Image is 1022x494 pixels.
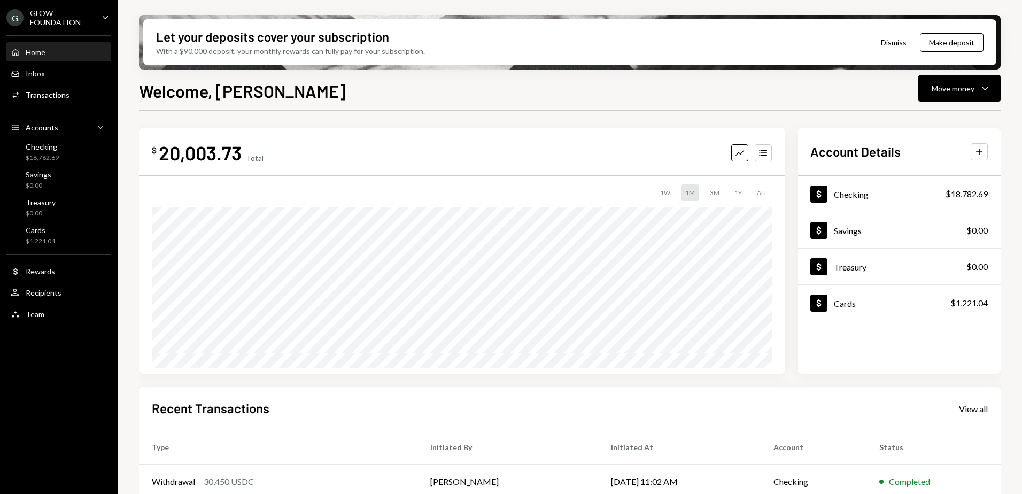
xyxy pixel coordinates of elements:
div: Inbox [26,69,45,78]
th: Initiated At [598,430,760,465]
h1: Welcome, [PERSON_NAME] [139,80,346,102]
h2: Account Details [810,143,901,160]
div: Savings [26,170,51,179]
div: Withdrawal [152,475,195,488]
div: Rewards [26,267,55,276]
div: 30,450 USDC [204,475,254,488]
a: Treasury$0.00 [6,195,111,220]
button: Make deposit [920,33,984,52]
a: Transactions [6,85,111,104]
a: Rewards [6,261,111,281]
th: Initiated By [417,430,599,465]
div: Completed [889,475,930,488]
button: Dismiss [868,30,920,55]
div: Move money [932,83,974,94]
div: ALL [753,184,772,201]
div: $18,782.69 [26,153,59,163]
div: Total [246,153,264,163]
div: Recipients [26,288,61,297]
div: $0.00 [966,260,988,273]
a: Accounts [6,118,111,137]
th: Account [761,430,866,465]
div: View all [959,404,988,414]
div: GLOW FOUNDATION [30,9,93,27]
div: Let your deposits cover your subscription [156,28,389,45]
a: Cards$1,221.04 [6,222,111,248]
div: Checking [834,189,869,199]
div: Home [26,48,45,57]
div: Treasury [834,262,866,272]
a: Team [6,304,111,323]
a: Cards$1,221.04 [798,285,1001,321]
a: Savings$0.00 [798,212,1001,248]
div: Team [26,310,44,319]
th: Type [139,430,417,465]
div: Cards [26,226,55,235]
a: View all [959,403,988,414]
th: Status [866,430,1001,465]
div: Treasury [26,198,56,207]
button: Move money [918,75,1001,102]
div: Accounts [26,123,58,132]
div: With a $90,000 deposit, your monthly rewards can fully pay for your subscription. [156,45,425,57]
a: Checking$18,782.69 [798,176,1001,212]
div: 1W [656,184,675,201]
div: Checking [26,142,59,151]
a: Savings$0.00 [6,167,111,192]
a: Checking$18,782.69 [6,139,111,165]
div: $0.00 [26,181,51,190]
h2: Recent Transactions [152,399,269,417]
div: $ [152,145,157,156]
div: 1Y [730,184,746,201]
div: Savings [834,226,862,236]
div: $1,221.04 [26,237,55,246]
div: G [6,9,24,26]
div: $18,782.69 [946,188,988,200]
div: $0.00 [966,224,988,237]
a: Treasury$0.00 [798,249,1001,284]
a: Recipients [6,283,111,302]
div: Transactions [26,90,69,99]
div: 20,003.73 [159,141,242,165]
div: $0.00 [26,209,56,218]
a: Inbox [6,64,111,83]
div: $1,221.04 [950,297,988,310]
div: 3M [706,184,724,201]
a: Home [6,42,111,61]
div: Cards [834,298,856,308]
div: 1M [681,184,699,201]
